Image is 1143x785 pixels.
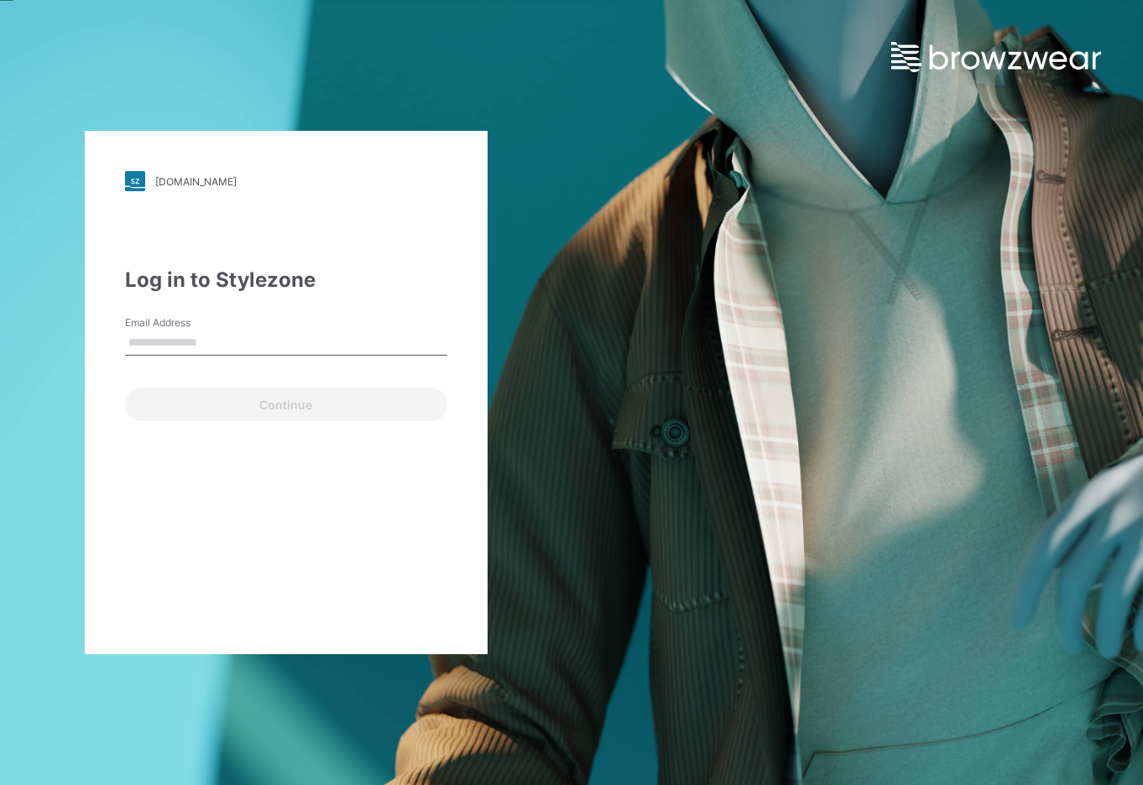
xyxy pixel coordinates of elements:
[125,315,243,330] label: Email Address
[155,175,237,188] div: [DOMAIN_NAME]
[891,42,1101,72] img: browzwear-logo.e42bd6dac1945053ebaf764b6aa21510.svg
[125,171,145,191] img: stylezone-logo.562084cfcfab977791bfbf7441f1a819.svg
[125,171,447,191] a: [DOMAIN_NAME]
[125,265,447,295] div: Log in to Stylezone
